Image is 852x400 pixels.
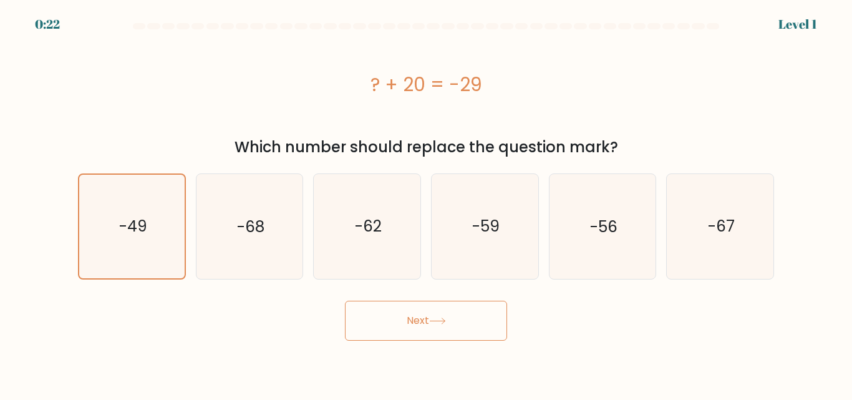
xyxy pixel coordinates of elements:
text: -49 [119,215,147,237]
text: -67 [708,215,735,237]
button: Next [345,301,507,341]
div: Which number should replace the question mark? [85,136,767,159]
text: -59 [472,215,500,237]
text: -56 [590,215,617,237]
text: -68 [237,215,264,237]
div: 0:22 [35,15,60,34]
div: Level 1 [778,15,817,34]
div: ? + 20 = -29 [78,71,774,99]
text: -62 [355,215,382,237]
